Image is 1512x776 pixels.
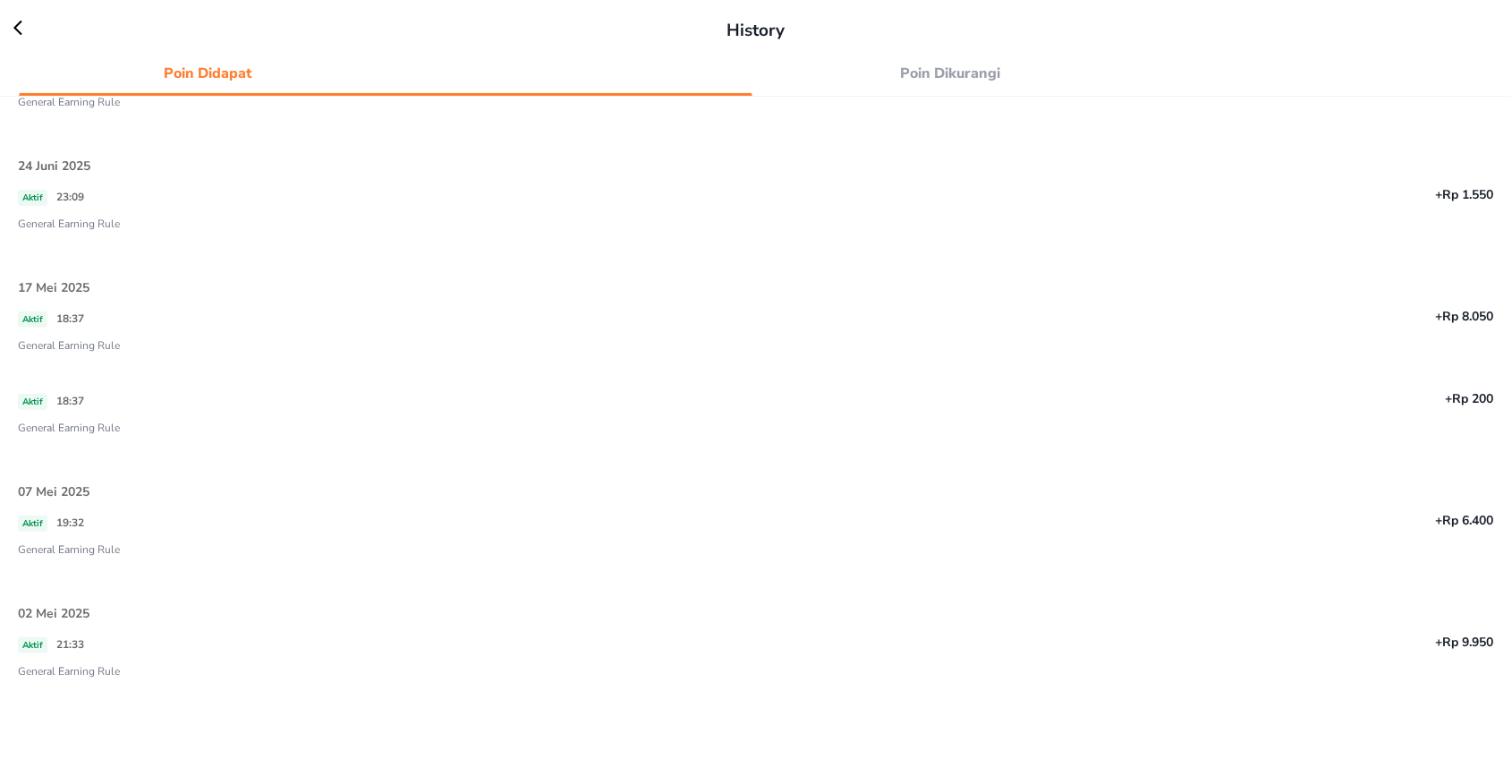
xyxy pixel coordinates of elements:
p: +Rp 8.050 [879,307,1495,326]
span: Aktif [18,516,47,532]
span: 19:32 [56,516,84,530]
span: Aktif [18,394,47,410]
a: Poin Dikurangi [761,58,1493,90]
span: Aktif [18,190,47,206]
span: 18:37 [56,311,84,326]
p: General Earning Rule [18,663,1494,688]
span: Aktif [18,311,47,328]
span: 07 Mei 2025 [18,483,89,500]
span: Poin Didapat [30,61,386,86]
p: General Earning Rule [18,216,1494,241]
p: General Earning Rule [18,94,1494,119]
span: 18:37 [56,394,84,408]
p: General Earning Rule [18,420,1494,445]
p: +Rp 200 [879,389,1495,408]
a: Poin Didapat [19,58,751,90]
p: +Rp 1.550 [879,185,1495,204]
p: +Rp 9.950 [879,633,1495,652]
span: 02 Mei 2025 [18,605,89,622]
span: 24 Juni 2025 [18,158,90,175]
p: General Earning Rule [18,337,1494,362]
span: Poin Dikurangi [772,61,1129,86]
span: 23:09 [56,190,84,204]
span: 17 Mei 2025 [18,279,89,296]
p: History [726,18,785,44]
span: 21:33 [56,637,84,652]
div: loyalty history tabs [13,53,1499,90]
span: Aktif [18,637,47,653]
p: General Earning Rule [18,541,1494,567]
p: +Rp 6.400 [879,511,1495,530]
